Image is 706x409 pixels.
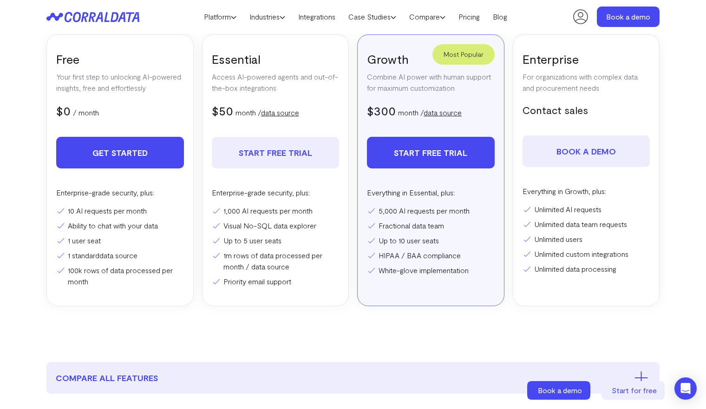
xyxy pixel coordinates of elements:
[212,250,340,272] li: 1m rows of data processed per month / data source
[367,235,495,246] li: Up to 10 user seats
[212,235,340,246] li: Up to 5 user seats
[674,377,697,400] div: Open Intercom Messenger
[99,251,137,260] a: data source
[367,205,495,216] li: 5,000 AI requests per month
[212,137,340,168] a: Start free trial
[523,263,650,275] li: Unlimited data processing
[523,135,650,167] a: Book a demo
[527,381,592,400] a: Book a demo
[56,235,184,246] li: 1 user seat
[367,220,495,231] li: Fractional data team
[367,265,495,276] li: White-glove implementation
[56,265,184,287] li: 100k rows of data processed per month
[612,386,657,395] span: Start for free
[523,51,650,67] h3: Enterprise
[523,219,650,230] li: Unlimited data team requests
[367,103,396,118] span: $300
[523,71,650,94] p: For organizations with complex data and procurement needs
[367,250,495,261] li: HIPAA / BAA compliance
[56,137,184,168] a: Get Started
[261,108,299,117] a: data source
[56,250,184,261] li: 1 standard
[523,186,650,197] p: Everything in Growth, plus:
[523,103,650,117] h5: Contact sales
[367,51,495,67] h3: Growth
[235,107,299,118] p: month /
[367,71,495,94] p: Combine AI power with human support for maximum customization
[486,10,514,24] a: Blog
[523,234,650,245] li: Unlimited users
[243,10,292,24] a: Industries
[197,10,243,24] a: Platform
[523,248,650,260] li: Unlimited custom integrations
[367,187,495,198] p: Everything in Essential, plus:
[523,204,650,215] li: Unlimited AI requests
[597,7,660,27] a: Book a demo
[212,276,340,287] li: Priority email support
[342,10,403,24] a: Case Studies
[367,137,495,168] a: Start free trial
[538,386,582,395] span: Book a demo
[56,187,184,198] p: Enterprise-grade security, plus:
[56,51,184,67] h3: Free
[424,108,462,117] a: data source
[601,381,667,400] a: Start for free
[212,187,340,198] p: Enterprise-grade security, plus:
[56,220,184,231] li: Ability to chat with your data
[212,220,340,231] li: Visual No-SQL data explorer
[212,71,340,94] p: Access AI-powered agents and out-of-the-box integrations
[73,107,99,118] p: / month
[46,362,660,394] button: compare all features
[212,51,340,67] h3: Essential
[452,10,486,24] a: Pricing
[212,205,340,216] li: 1,000 AI requests per month
[292,10,342,24] a: Integrations
[212,103,233,118] span: $50
[432,44,495,65] div: Most Popular
[56,103,71,118] span: $0
[398,107,462,118] p: month /
[403,10,452,24] a: Compare
[56,71,184,94] p: Your first step to unlocking AI-powered insights, free and effortlessly
[56,205,184,216] li: 10 AI requests per month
